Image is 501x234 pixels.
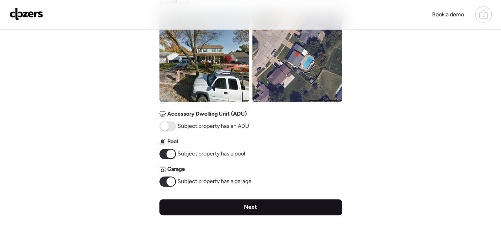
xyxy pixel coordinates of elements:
span: Next [244,203,257,211]
span: Book a demo [432,11,464,18]
span: Pool [167,138,178,146]
img: Logo [9,7,43,20]
span: Subject property has a pool [177,150,245,158]
span: Accessory Dwelling Unit (ADU) [167,110,247,118]
span: Subject property has a garage [177,178,251,185]
span: Garage [167,165,185,173]
span: Subject property has an ADU [177,122,249,130]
